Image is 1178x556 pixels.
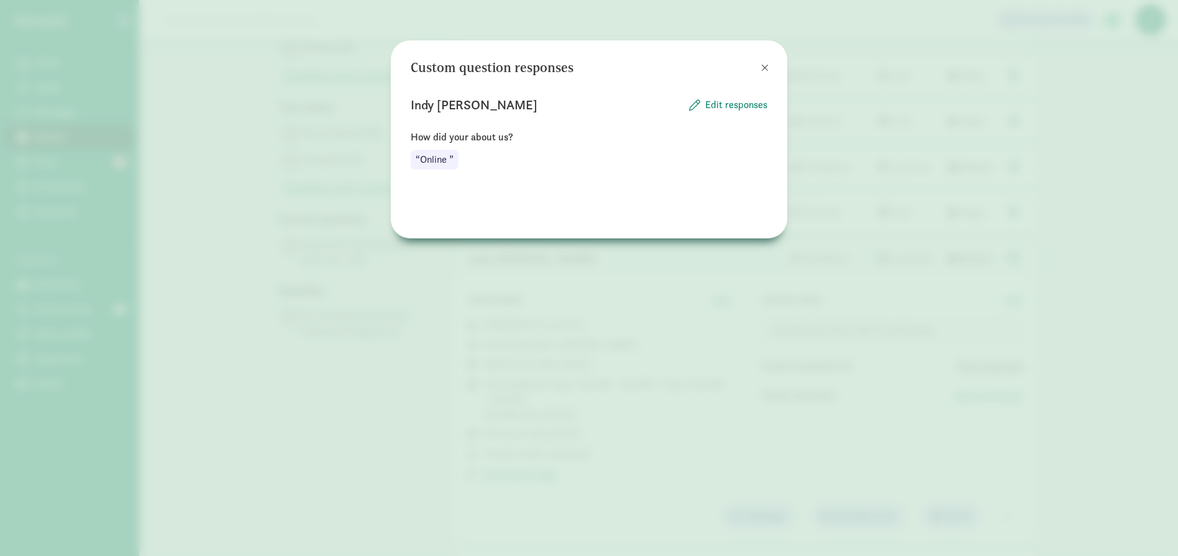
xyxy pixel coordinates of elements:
button: Edit responses [689,98,767,112]
div: “Online ” [411,150,459,170]
p: Indy [PERSON_NAME] [411,95,537,115]
iframe: Chat Widget [1116,496,1178,556]
span: Edit responses [705,98,767,112]
h3: Custom question responses [411,60,573,75]
p: How did your about us? [411,130,767,145]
